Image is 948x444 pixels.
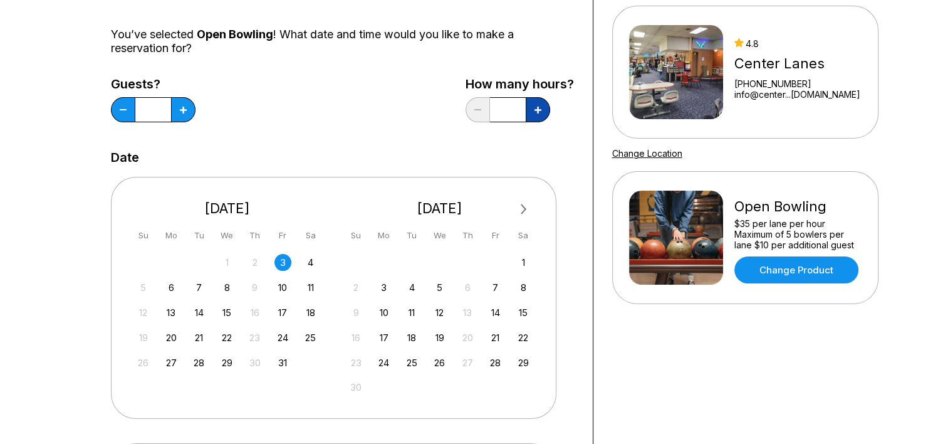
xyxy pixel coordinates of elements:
label: Date [111,151,139,164]
div: Choose Friday, November 21st, 2025 [487,329,504,346]
div: Choose Saturday, October 11th, 2025 [302,279,319,296]
div: Not available Thursday, October 9th, 2025 [246,279,263,296]
div: Not available Sunday, November 16th, 2025 [348,329,365,346]
label: How many hours? [466,77,574,91]
div: Choose Saturday, November 1st, 2025 [515,254,532,271]
div: $35 per lane per hour Maximum of 5 bowlers per lane $10 per additional guest [734,218,862,250]
div: Choose Monday, November 24th, 2025 [375,354,392,371]
div: Choose Wednesday, November 26th, 2025 [431,354,448,371]
div: Choose Tuesday, October 7th, 2025 [190,279,207,296]
div: Not available Thursday, October 16th, 2025 [246,304,263,321]
div: month 2025-11 [346,253,534,396]
div: You’ve selected ! What date and time would you like to make a reservation for? [111,28,574,55]
img: Open Bowling [629,191,723,285]
div: Choose Tuesday, October 21st, 2025 [190,329,207,346]
div: Not available Thursday, November 13th, 2025 [459,304,476,321]
div: Fr [487,227,504,244]
div: Choose Wednesday, October 22nd, 2025 [219,329,236,346]
div: Choose Wednesday, October 8th, 2025 [219,279,236,296]
div: We [431,227,448,244]
div: Not available Sunday, November 9th, 2025 [348,304,365,321]
div: Not available Thursday, October 2nd, 2025 [246,254,263,271]
span: Open Bowling [197,28,273,41]
div: Choose Tuesday, October 28th, 2025 [190,354,207,371]
div: Choose Wednesday, October 29th, 2025 [219,354,236,371]
div: Choose Monday, October 27th, 2025 [163,354,180,371]
div: Not available Sunday, October 19th, 2025 [135,329,152,346]
div: Sa [515,227,532,244]
div: Choose Wednesday, November 12th, 2025 [431,304,448,321]
div: Choose Monday, November 17th, 2025 [375,329,392,346]
div: We [219,227,236,244]
div: Choose Monday, November 10th, 2025 [375,304,392,321]
div: Choose Wednesday, November 5th, 2025 [431,279,448,296]
div: Not available Wednesday, October 1st, 2025 [219,254,236,271]
div: Mo [375,227,392,244]
div: Choose Friday, November 28th, 2025 [487,354,504,371]
div: Choose Monday, November 3rd, 2025 [375,279,392,296]
div: Open Bowling [734,198,862,215]
div: Choose Monday, October 13th, 2025 [163,304,180,321]
div: [DATE] [130,200,325,217]
div: Choose Saturday, November 15th, 2025 [515,304,532,321]
div: Choose Tuesday, November 4th, 2025 [404,279,420,296]
div: Th [246,227,263,244]
div: month 2025-10 [133,253,321,371]
div: Not available Sunday, October 5th, 2025 [135,279,152,296]
div: Choose Wednesday, October 15th, 2025 [219,304,236,321]
div: [DATE] [343,200,537,217]
a: Change Location [612,148,682,159]
div: Choose Saturday, November 8th, 2025 [515,279,532,296]
div: Choose Friday, November 7th, 2025 [487,279,504,296]
div: Choose Friday, October 17th, 2025 [274,304,291,321]
div: Choose Tuesday, November 25th, 2025 [404,354,420,371]
div: Choose Friday, October 10th, 2025 [274,279,291,296]
div: Center Lanes [734,55,860,72]
div: Tu [404,227,420,244]
div: Su [135,227,152,244]
div: Choose Tuesday, November 11th, 2025 [404,304,420,321]
div: Choose Friday, October 24th, 2025 [274,329,291,346]
div: Tu [190,227,207,244]
div: Not available Sunday, November 30th, 2025 [348,379,365,396]
div: Mo [163,227,180,244]
a: info@center...[DOMAIN_NAME] [734,89,860,100]
div: Choose Tuesday, October 14th, 2025 [190,304,207,321]
div: Fr [274,227,291,244]
div: Not available Sunday, November 2nd, 2025 [348,279,365,296]
div: Not available Thursday, November 20th, 2025 [459,329,476,346]
div: Choose Friday, November 14th, 2025 [487,304,504,321]
div: Choose Monday, October 20th, 2025 [163,329,180,346]
div: Not available Sunday, October 26th, 2025 [135,354,152,371]
div: Sa [302,227,319,244]
div: Su [348,227,365,244]
div: Choose Wednesday, November 19th, 2025 [431,329,448,346]
div: Not available Thursday, November 27th, 2025 [459,354,476,371]
div: Not available Thursday, October 30th, 2025 [246,354,263,371]
div: Not available Thursday, November 6th, 2025 [459,279,476,296]
div: Choose Saturday, November 22nd, 2025 [515,329,532,346]
div: Not available Sunday, November 23rd, 2025 [348,354,365,371]
div: Choose Friday, October 31st, 2025 [274,354,291,371]
label: Guests? [111,77,195,91]
div: Not available Thursday, October 23rd, 2025 [246,329,263,346]
button: Next Month [514,199,534,219]
img: Center Lanes [629,25,723,119]
div: Choose Saturday, October 18th, 2025 [302,304,319,321]
div: Not available Sunday, October 12th, 2025 [135,304,152,321]
div: Choose Saturday, November 29th, 2025 [515,354,532,371]
div: Choose Saturday, October 4th, 2025 [302,254,319,271]
a: Change Product [734,256,858,283]
div: Th [459,227,476,244]
div: Choose Saturday, October 25th, 2025 [302,329,319,346]
div: Choose Tuesday, November 18th, 2025 [404,329,420,346]
div: Choose Monday, October 6th, 2025 [163,279,180,296]
div: Choose Friday, October 3rd, 2025 [274,254,291,271]
div: [PHONE_NUMBER] [734,78,860,89]
div: 4.8 [734,38,860,49]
